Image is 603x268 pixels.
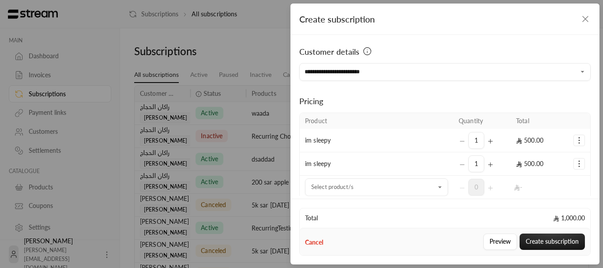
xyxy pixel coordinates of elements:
[577,67,588,77] button: Open
[511,113,568,129] th: Total
[299,113,591,199] table: Selected Products
[300,113,453,129] th: Product
[483,234,517,250] button: Preview
[453,113,511,129] th: Quantity
[468,155,484,172] span: 1
[305,136,331,144] span: im sleepy
[511,176,568,199] td: -
[468,132,484,149] span: 1
[305,238,323,247] button: Cancel
[305,160,331,167] span: im sleepy
[553,214,585,223] span: 1,000.00
[516,136,543,144] span: 500.00
[305,214,318,223] span: Total
[299,95,591,107] div: Pricing
[516,160,543,167] span: 500.00
[299,45,359,58] span: Customer details
[435,182,445,193] button: Open
[468,179,484,196] span: 0
[520,234,585,250] button: Create subscription
[299,14,375,24] span: Create subscription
